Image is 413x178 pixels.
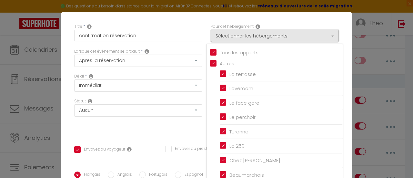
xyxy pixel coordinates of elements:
span: Chez [PERSON_NAME] [229,157,280,164]
i: Title [87,24,92,29]
label: Statut [74,98,86,104]
button: Sélectionner les hébergements [211,30,339,42]
i: This Rental [256,24,260,29]
span: Turenne [229,128,248,135]
label: Pour cet hébergement [211,24,254,30]
i: Envoyer au voyageur [127,147,132,152]
label: Délai [74,73,84,79]
button: Ouvrir le widget de chat LiveChat [5,3,25,22]
span: Autres [220,60,234,67]
i: Booking status [88,99,92,104]
i: Event Occur [145,49,149,54]
span: La terrasse [229,71,256,78]
span: Le face gare [229,99,259,106]
label: Titre [74,24,82,30]
label: Lorsque cet événement se produit [74,48,140,55]
i: Action Time [89,74,93,79]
